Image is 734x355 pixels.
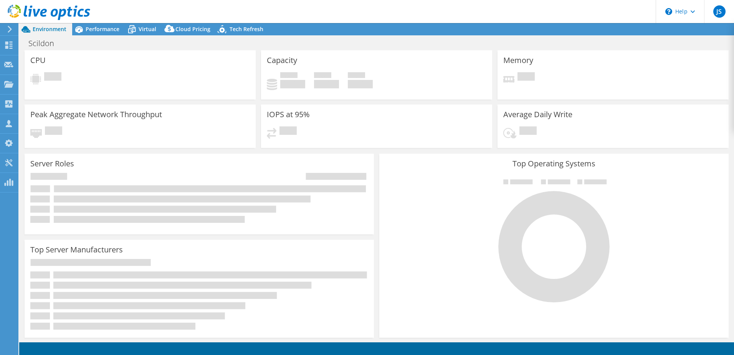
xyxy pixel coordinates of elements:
h3: Memory [503,56,533,65]
span: Pending [517,72,535,83]
span: Free [314,72,331,80]
span: Pending [45,126,62,137]
svg: \n [665,8,672,15]
span: Tech Refresh [230,25,263,33]
h3: Capacity [267,56,297,65]
span: Used [280,72,298,80]
h4: 0 GiB [280,80,305,88]
span: Performance [86,25,119,33]
h3: Average Daily Write [503,110,572,119]
h3: Top Server Manufacturers [30,246,123,254]
h3: Server Roles [30,159,74,168]
span: Virtual [139,25,156,33]
h3: Peak Aggregate Network Throughput [30,110,162,119]
span: Environment [33,25,66,33]
h3: IOPS at 95% [267,110,310,119]
span: Total [348,72,365,80]
span: JS [713,5,726,18]
h3: CPU [30,56,46,65]
h4: 0 GiB [314,80,339,88]
h4: 0 GiB [348,80,373,88]
h3: Top Operating Systems [385,159,723,168]
h1: Scildon [25,39,66,48]
span: Pending [519,126,537,137]
span: Pending [279,126,297,137]
span: Cloud Pricing [175,25,210,33]
span: Pending [44,72,61,83]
